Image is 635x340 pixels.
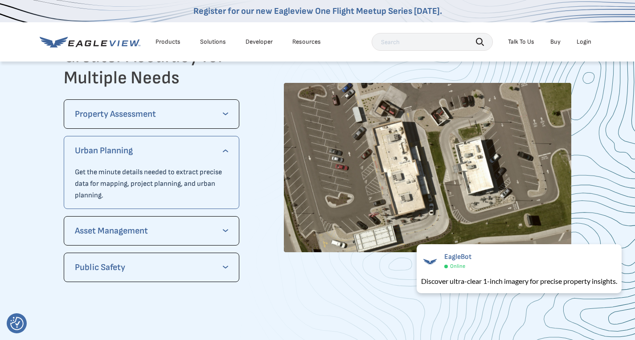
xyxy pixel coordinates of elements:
[75,260,229,274] p: Public Safety
[372,33,493,51] input: Search
[292,38,321,46] div: Resources
[421,276,617,287] div: Discover ultra-clear 1-inch imagery for precise property insights.
[508,38,534,46] div: Talk To Us
[193,6,442,16] a: Register for our new Eagleview One Flight Meetup Series [DATE].
[10,317,24,330] img: Revisit consent button
[75,143,229,158] p: Urban Planning
[156,38,180,46] div: Products
[550,38,561,46] a: Buy
[75,224,229,238] p: Asset Management
[10,317,24,330] button: Consent Preferences
[577,38,591,46] div: Login
[246,38,273,46] a: Developer
[75,167,229,201] p: Get the minute details needed to extract precise data for mapping, project planning, and urban pl...
[450,263,465,270] span: Online
[64,46,240,89] h2: Greater Accuracy for Multiple Needs
[444,253,471,261] span: EagleBot
[200,38,226,46] div: Solutions
[421,253,439,270] img: EagleBot
[75,107,229,121] p: Property Assessment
